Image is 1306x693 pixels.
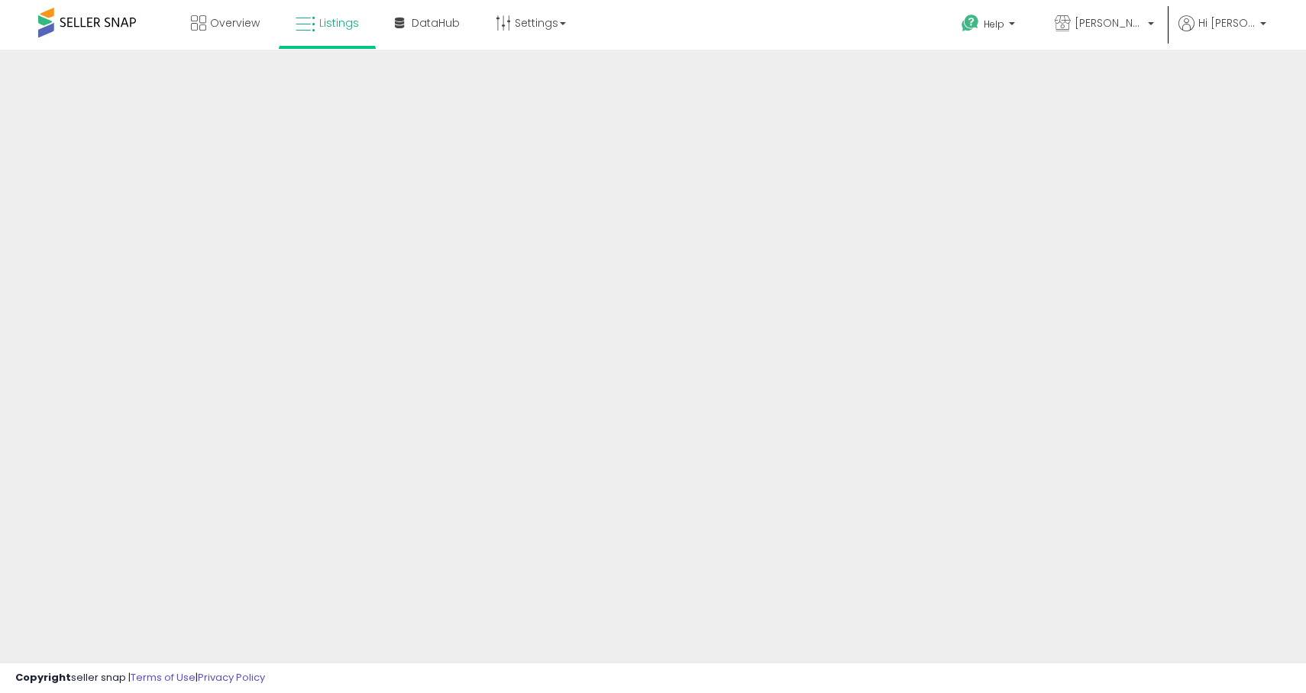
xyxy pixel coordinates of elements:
[984,18,1004,31] span: Help
[198,670,265,685] a: Privacy Policy
[961,14,980,33] i: Get Help
[15,671,265,685] div: seller snap | |
[15,670,71,685] strong: Copyright
[319,15,359,31] span: Listings
[1178,15,1266,50] a: Hi [PERSON_NAME]
[210,15,260,31] span: Overview
[131,670,196,685] a: Terms of Use
[1075,15,1143,31] span: [PERSON_NAME] & Co
[412,15,460,31] span: DataHub
[1198,15,1256,31] span: Hi [PERSON_NAME]
[949,2,1030,50] a: Help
